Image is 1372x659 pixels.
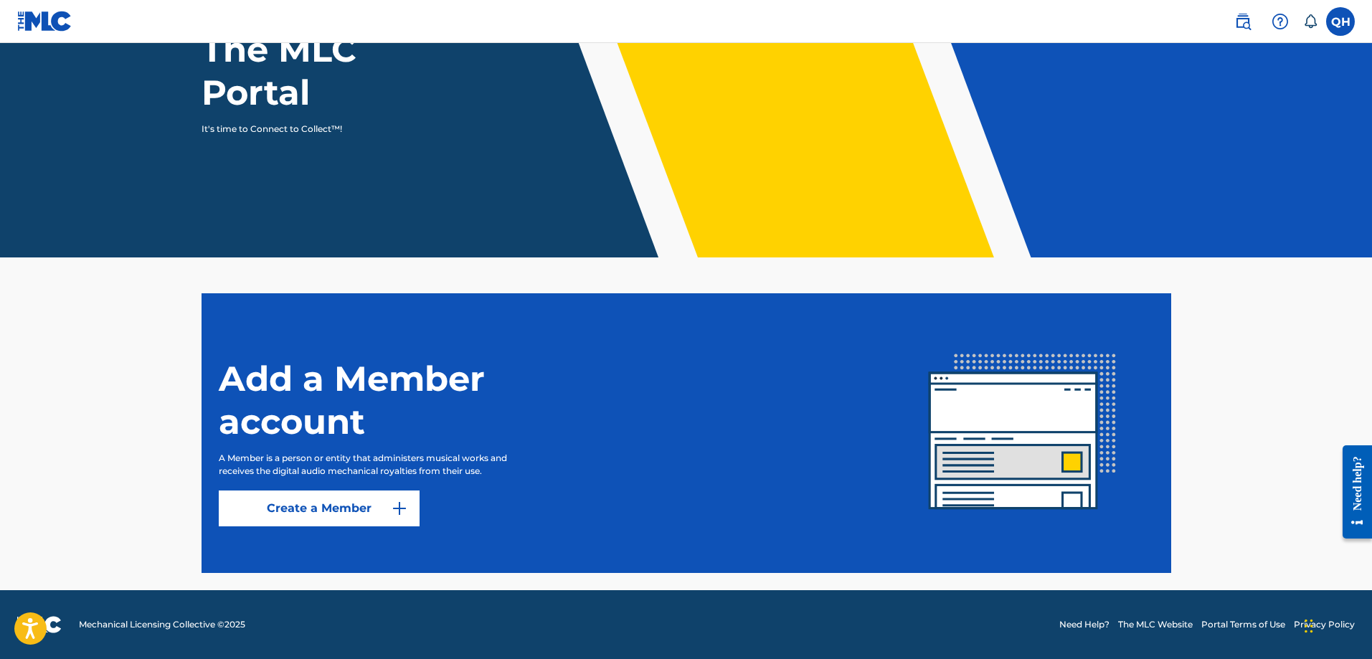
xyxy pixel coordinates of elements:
img: search [1234,13,1252,30]
div: Notifications [1303,14,1317,29]
p: A Member is a person or entity that administers musical works and receives the digital audio mech... [219,452,536,478]
span: Mechanical Licensing Collective © 2025 [79,618,245,631]
img: help [1272,13,1289,30]
div: User Menu [1326,7,1355,36]
div: Help [1266,7,1295,36]
a: Portal Terms of Use [1201,618,1285,631]
iframe: Resource Center [1332,435,1372,550]
img: MLC Logo [17,11,72,32]
p: It's time to Connect to Collect™! [202,123,450,136]
a: Create a Member [219,490,420,526]
a: Privacy Policy [1294,618,1355,631]
img: 9d2ae6d4665cec9f34b9.svg [391,500,408,517]
iframe: Chat Widget [1300,590,1372,659]
img: img [891,302,1154,564]
img: logo [17,616,62,633]
h1: Add a Member account [219,357,577,443]
a: Need Help? [1059,618,1110,631]
a: The MLC Website [1118,618,1193,631]
div: Drag [1305,605,1313,648]
a: Public Search [1229,7,1257,36]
